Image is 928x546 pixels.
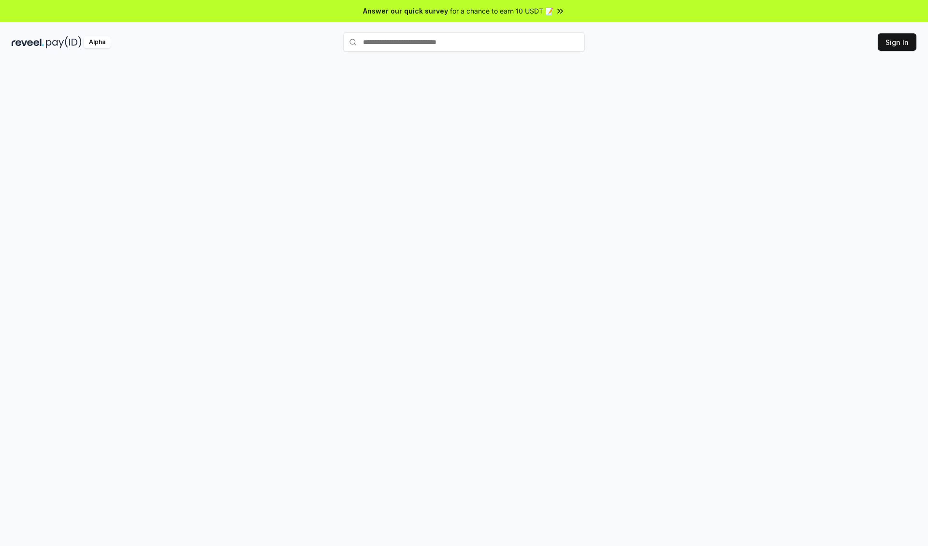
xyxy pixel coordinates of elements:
button: Sign In [878,33,916,51]
img: reveel_dark [12,36,44,48]
img: pay_id [46,36,82,48]
div: Alpha [84,36,111,48]
span: for a chance to earn 10 USDT 📝 [450,6,553,16]
span: Answer our quick survey [363,6,448,16]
